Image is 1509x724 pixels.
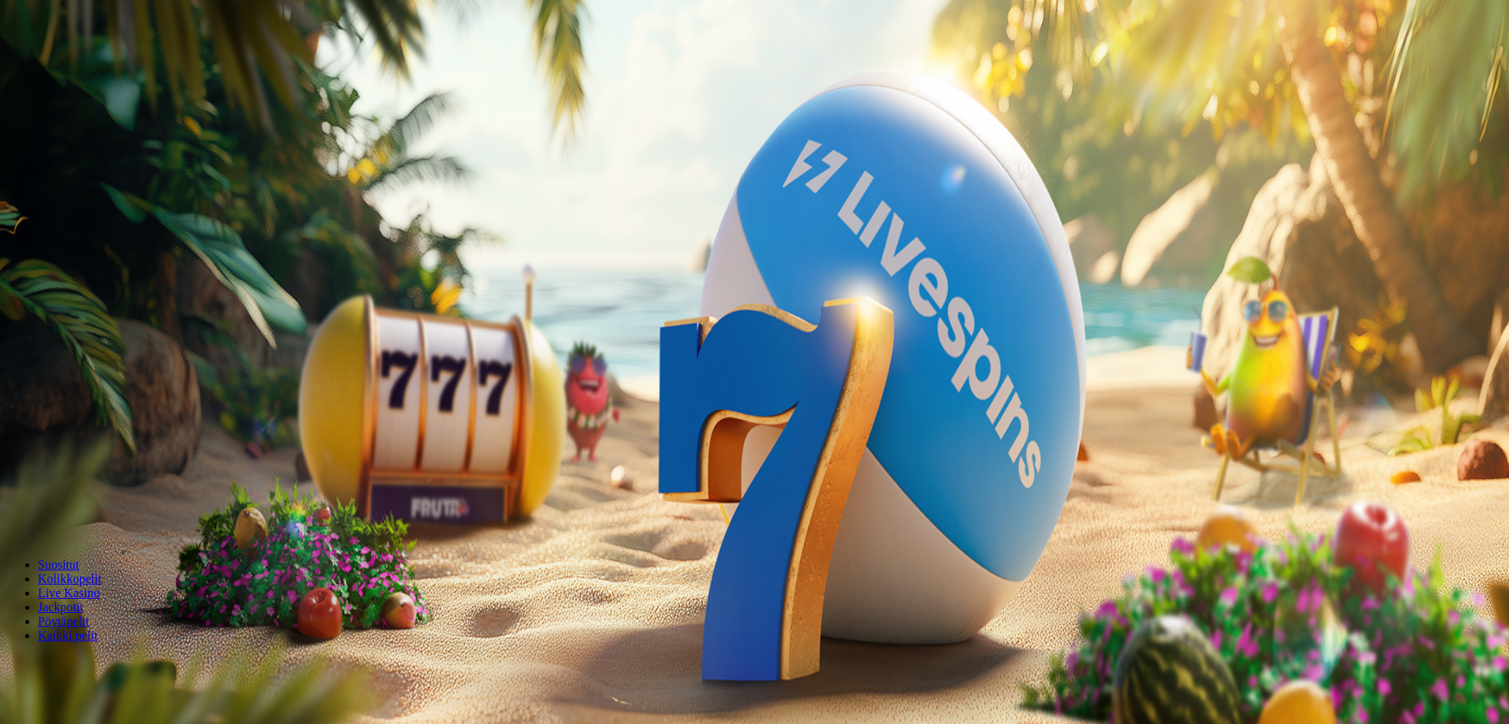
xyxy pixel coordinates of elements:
[38,558,79,571] a: Suositut
[38,629,98,642] a: Kaikki pelit
[38,614,89,628] a: Pöytäpelit
[38,600,84,614] a: Jackpotit
[38,572,102,585] a: Kolikkopelit
[38,586,100,600] a: Live Kasino
[6,531,1503,672] header: Lobby
[6,531,1503,643] nav: Lobby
